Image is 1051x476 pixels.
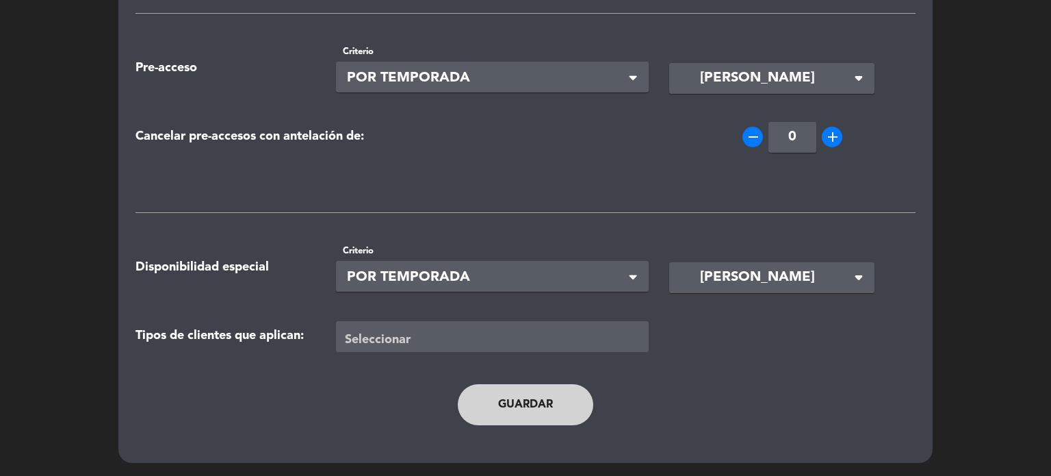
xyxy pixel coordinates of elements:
[125,127,659,147] div: Cancelar pre-accesos con antelación de:
[700,266,815,289] span: [PERSON_NAME]
[347,67,627,90] span: POR TEMPORADA
[336,244,649,258] label: Criterio
[458,384,593,425] button: Guardar
[347,266,627,289] span: POR TEMPORADA
[846,66,871,90] i: arrow_drop_down
[125,58,326,78] div: Pre-acceso
[125,258,326,277] div: Disponibilidad especial
[846,265,871,290] i: arrow_drop_down
[745,129,762,145] i: remove
[336,45,649,59] label: Criterio
[125,326,326,346] div: Tipos de clientes que aplican:
[700,67,815,90] span: [PERSON_NAME]
[825,129,841,145] i: add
